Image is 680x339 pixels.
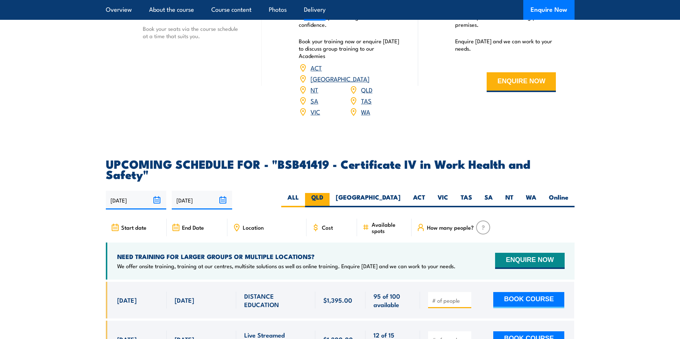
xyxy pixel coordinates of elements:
[305,193,330,207] label: QLD
[117,262,456,270] p: We offer onsite training, training at our centres, multisite solutions as well as online training...
[454,193,478,207] label: TAS
[495,253,564,269] button: ENQUIRE NOW
[311,96,318,105] a: SA
[311,74,369,83] a: [GEOGRAPHIC_DATA]
[520,193,543,207] label: WA
[143,25,244,40] p: Book your seats via the course schedule at a time that suits you.
[431,193,454,207] label: VIC
[361,85,372,94] a: QLD
[311,107,320,116] a: VIC
[372,221,406,234] span: Available spots
[299,37,400,59] p: Book your training now or enquire [DATE] to discuss group training to our Academies
[106,158,575,179] h2: UPCOMING SCHEDULE FOR - "BSB41419 - Certificate IV in Work Health and Safety"
[361,96,372,105] a: TAS
[243,224,264,230] span: Location
[182,224,204,230] span: End Date
[121,224,146,230] span: Start date
[244,292,307,309] span: DISTANCE EDUCATION
[487,72,556,92] button: ENQUIRE NOW
[175,296,194,304] span: [DATE]
[117,296,137,304] span: [DATE]
[281,193,305,207] label: ALL
[323,296,352,304] span: $1,395.00
[493,292,564,308] button: BOOK COURSE
[427,224,474,230] span: How many people?
[432,297,469,304] input: # of people
[543,193,575,207] label: Online
[499,193,520,207] label: NT
[106,191,166,209] input: From date
[311,85,318,94] a: NT
[455,37,556,52] p: Enquire [DATE] and we can work to your needs.
[407,193,431,207] label: ACT
[117,252,456,260] h4: NEED TRAINING FOR LARGER GROUPS OR MULTIPLE LOCATIONS?
[330,193,407,207] label: [GEOGRAPHIC_DATA]
[361,107,370,116] a: WA
[478,193,499,207] label: SA
[172,191,232,209] input: To date
[311,63,322,72] a: ACT
[322,224,333,230] span: Cost
[374,292,412,309] span: 95 of 100 available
